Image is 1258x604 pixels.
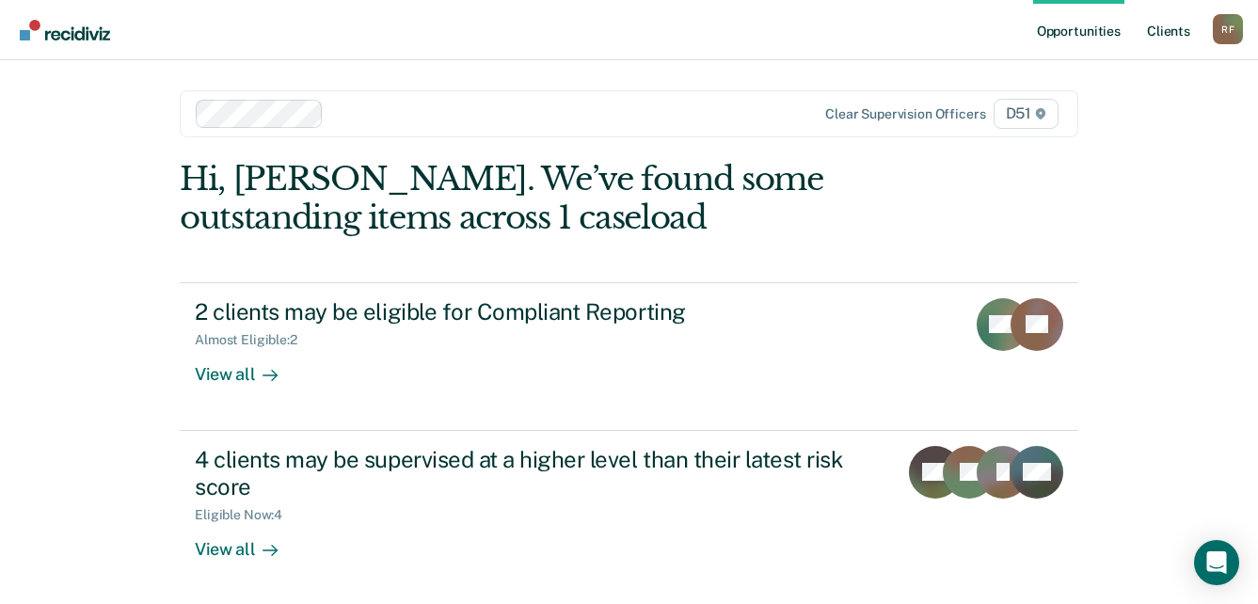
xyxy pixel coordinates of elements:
div: Open Intercom Messenger [1194,540,1239,585]
div: 4 clients may be supervised at a higher level than their latest risk score [195,446,855,501]
div: R F [1213,14,1243,44]
a: 2 clients may be eligible for Compliant ReportingAlmost Eligible:2View all [180,282,1078,431]
div: Eligible Now : 4 [195,507,297,523]
div: 2 clients may be eligible for Compliant Reporting [195,298,855,326]
div: Almost Eligible : 2 [195,332,312,348]
div: View all [195,523,300,560]
span: D51 [994,99,1059,129]
img: Recidiviz [20,20,110,40]
button: Profile dropdown button [1213,14,1243,44]
div: Clear supervision officers [825,106,985,122]
div: View all [195,348,300,385]
div: Hi, [PERSON_NAME]. We’ve found some outstanding items across 1 caseload [180,160,899,237]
